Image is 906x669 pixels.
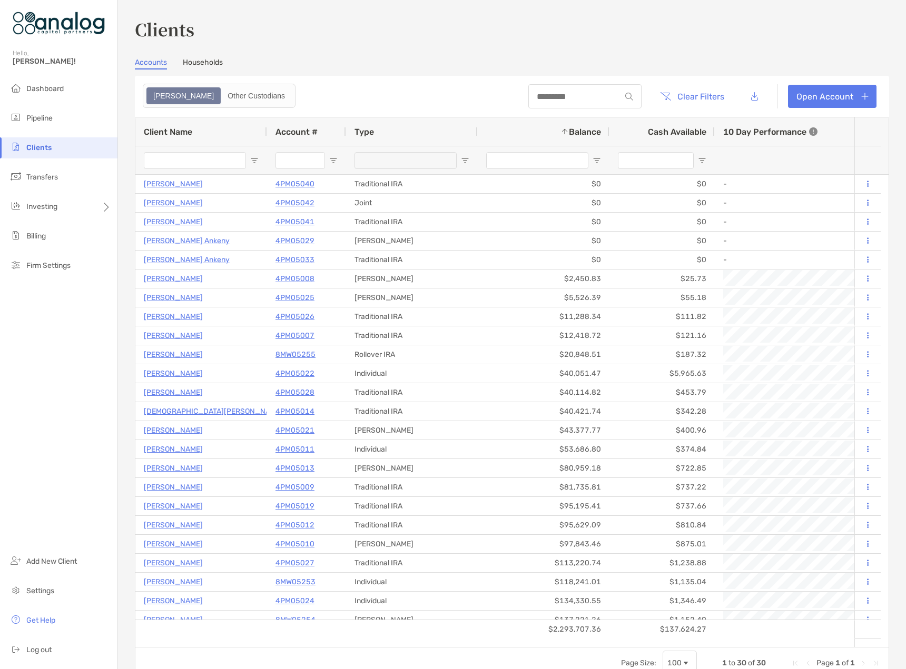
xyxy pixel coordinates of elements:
p: 4PM05041 [275,215,314,228]
img: logout icon [9,643,22,655]
div: $20,848.51 [478,345,609,364]
a: [PERSON_NAME] [144,537,203,551]
div: Zoe [147,88,220,103]
a: [PERSON_NAME] [144,594,203,607]
div: $737.22 [609,478,715,496]
a: [PERSON_NAME] [144,310,203,323]
div: $11,288.34 [478,307,609,326]
div: Traditional IRA [346,213,478,231]
div: Traditional IRA [346,383,478,402]
span: Investing [26,202,57,211]
div: $1,152.40 [609,611,715,629]
span: 1 [850,658,855,667]
span: [PERSON_NAME]! [13,57,111,66]
button: Open Filter Menu [698,156,706,165]
input: Cash Available Filter Input [618,152,694,169]
a: 4PM05009 [275,481,314,494]
div: [PERSON_NAME] [346,269,478,288]
span: Balance [569,127,601,137]
img: settings icon [9,584,22,596]
a: [DEMOGRAPHIC_DATA][PERSON_NAME] [144,405,283,418]
a: [PERSON_NAME] Ankeny [144,234,230,247]
a: 8MW05253 [275,575,316,588]
div: $53,686.80 [478,440,609,458]
a: [PERSON_NAME] Ankeny [144,253,230,266]
a: [PERSON_NAME] [144,329,203,342]
div: $0 [609,213,715,231]
div: [PERSON_NAME] [346,421,478,440]
div: $0 [609,232,715,250]
input: Account # Filter Input [275,152,325,169]
div: $737.66 [609,497,715,515]
input: Client Name Filter Input [144,152,246,169]
p: [PERSON_NAME] [144,443,203,456]
p: 4PM05008 [275,272,314,285]
a: 4PM05042 [275,196,314,209]
div: Page Size: [621,658,656,667]
a: 4PM05014 [275,405,314,418]
div: $0 [609,194,715,212]
a: 4PM05012 [275,518,314,532]
a: 4PM05013 [275,462,314,475]
div: segmented control [143,84,296,108]
a: [PERSON_NAME] [144,386,203,399]
p: 4PM05040 [275,177,314,191]
a: [PERSON_NAME] [144,196,203,209]
div: Traditional IRA [346,516,478,534]
a: [PERSON_NAME] [144,291,203,304]
img: firm-settings icon [9,258,22,271]
div: Traditional IRA [346,478,478,496]
p: 4PM05029 [275,234,314,247]
p: [PERSON_NAME] [144,348,203,361]
div: Traditional IRA [346,326,478,345]
img: input icon [625,93,633,101]
div: $95,195.41 [478,497,609,515]
div: $374.84 [609,440,715,458]
a: [PERSON_NAME] [144,518,203,532]
a: [PERSON_NAME] [144,481,203,494]
span: Billing [26,232,46,241]
div: $0 [609,175,715,193]
span: Account # [275,127,318,137]
div: Traditional IRA [346,307,478,326]
a: 4PM05011 [275,443,314,456]
p: 4PM05019 [275,500,314,513]
span: Settings [26,586,54,595]
a: Open Account [788,85,877,108]
span: of [842,658,849,667]
div: $810.84 [609,516,715,534]
img: Zoe Logo [13,4,105,42]
div: $121.16 [609,326,715,345]
p: 4PM05010 [275,537,314,551]
p: 4PM05026 [275,310,314,323]
span: Log out [26,645,52,654]
button: Open Filter Menu [250,156,259,165]
a: 4PM05021 [275,424,314,437]
div: 100 [667,658,682,667]
button: Open Filter Menu [461,156,469,165]
span: Client Name [144,127,192,137]
p: [PERSON_NAME] [144,272,203,285]
a: [PERSON_NAME] [144,556,203,570]
div: Traditional IRA [346,497,478,515]
img: transfers icon [9,170,22,183]
p: [PERSON_NAME] [144,462,203,475]
img: get-help icon [9,613,22,626]
div: $134,330.55 [478,592,609,610]
div: $875.01 [609,535,715,553]
div: $187.32 [609,345,715,364]
p: [PERSON_NAME] [144,424,203,437]
div: $111.82 [609,307,715,326]
div: Individual [346,573,478,591]
div: $0 [478,232,609,250]
span: of [748,658,755,667]
a: [PERSON_NAME] [144,575,203,588]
